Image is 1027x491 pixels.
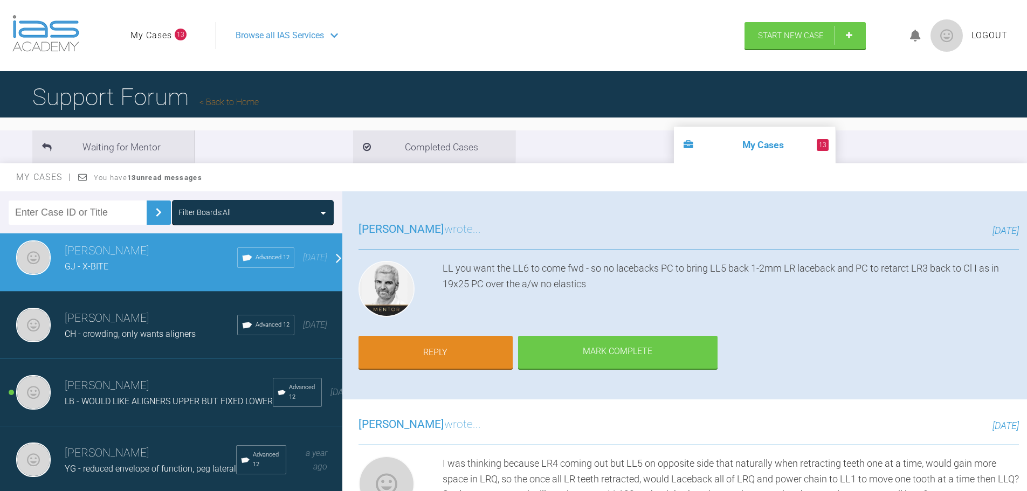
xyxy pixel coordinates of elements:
span: CH - crowding, only wants aligners [65,329,196,339]
img: logo-light.3e3ef733.png [12,15,79,52]
span: Advanced 12 [256,320,290,330]
h3: [PERSON_NAME] [65,242,237,260]
span: Browse all IAS Services [236,29,324,43]
div: Filter Boards: All [178,206,231,218]
h3: [PERSON_NAME] [65,444,236,462]
span: [DATE] [992,420,1019,431]
li: Completed Cases [353,130,515,163]
span: [DATE] [330,387,355,397]
a: My Cases [130,29,172,43]
li: My Cases [674,127,836,163]
h3: wrote... [359,220,481,239]
li: Waiting for Mentor [32,130,194,163]
span: GJ - X-BITE [65,261,108,272]
a: Back to Home [199,97,259,107]
span: Advanced 12 [256,253,290,262]
img: chevronRight.28bd32b0.svg [150,204,167,221]
a: Start New Case [745,22,866,49]
h3: wrote... [359,416,481,434]
img: Sarah Gatley [16,240,51,275]
span: LB - WOULD LIKE ALIGNERS UPPER BUT FIXED LOWER [65,396,273,406]
a: Reply [359,336,513,369]
img: Sarah Gatley [16,375,51,410]
h1: Support Forum [32,78,259,116]
h3: [PERSON_NAME] [65,377,273,395]
span: Start New Case [758,31,824,40]
span: [DATE] [303,252,327,262]
input: Enter Case ID or Title [9,200,147,225]
img: Sarah Gatley [16,308,51,342]
span: Advanced 12 [289,383,317,402]
span: You have [94,174,202,182]
span: YG - reduced envelope of function, peg lateral [65,464,236,474]
img: Sarah Gatley [16,442,51,477]
span: 13 [817,139,829,151]
span: [PERSON_NAME] [359,418,444,431]
span: Advanced 12 [253,450,281,469]
h3: [PERSON_NAME] [65,309,237,328]
div: Mark Complete [518,336,718,369]
span: [PERSON_NAME] [359,223,444,236]
span: a year ago [306,448,327,472]
span: My Cases [16,172,72,182]
strong: 13 unread messages [127,174,202,182]
span: [DATE] [992,225,1019,236]
span: [DATE] [303,320,327,330]
span: 13 [175,29,187,40]
img: profile.png [930,19,963,52]
img: Ross Hobson [359,261,415,317]
a: Logout [971,29,1008,43]
div: LL you want the LL6 to come fwd - so no lacebacks PC to bring LL5 back 1-2mm LR laceback and PC t... [443,261,1019,321]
